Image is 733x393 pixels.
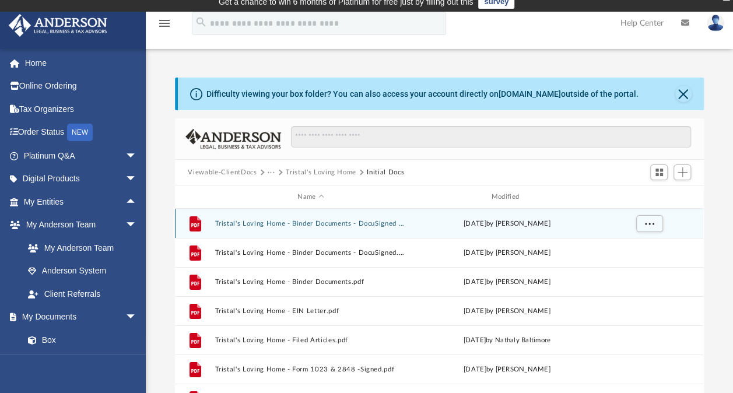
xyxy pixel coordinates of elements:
a: My Anderson Team [16,236,143,259]
a: Tax Organizers [8,97,155,121]
a: Online Ordering [8,75,155,98]
img: User Pic [707,15,724,31]
div: NEW [67,124,93,141]
button: Tristal's Loving Home - Form 1023 & 2848 -Signed.pdf [215,366,406,373]
a: My Anderson Teamarrow_drop_down [8,213,149,237]
input: Search files and folders [291,126,691,148]
div: id [180,192,209,202]
a: Meeting Minutes [16,352,149,375]
a: My Entitiesarrow_drop_up [8,190,155,213]
a: Client Referrals [16,282,149,306]
a: Home [8,51,155,75]
span: arrow_drop_down [125,167,149,191]
button: Tristal's Loving Home - Filed Articles.pdf [215,336,406,344]
button: Add [674,164,691,181]
button: Close [675,86,692,102]
div: id [608,192,690,202]
span: arrow_drop_down [125,144,149,168]
button: Tristal's Loving Home - EIN Letter.pdf [215,307,406,315]
div: [DATE] by [PERSON_NAME] [412,306,603,317]
div: [DATE] by [PERSON_NAME] [412,219,603,229]
div: Name [215,192,406,202]
i: search [195,16,208,29]
div: [DATE] by [PERSON_NAME] [412,277,603,287]
button: More options [636,215,663,233]
div: Difficulty viewing your box folder? You can also access your account directly on outside of the p... [206,88,638,100]
span: arrow_drop_up [125,190,149,214]
div: [DATE] by [PERSON_NAME] [412,248,603,258]
button: Tristal's Loving Home - Binder Documents - DocuSigned - Updated with EIN.pdf [215,220,406,227]
span: arrow_drop_down [125,213,149,237]
button: Initial Docs [367,167,404,178]
a: Order StatusNEW [8,121,155,145]
a: [DOMAIN_NAME] [498,89,560,99]
a: Digital Productsarrow_drop_down [8,167,155,191]
div: Modified [411,192,603,202]
button: Tristal's Loving Home - Binder Documents.pdf [215,278,406,286]
button: Switch to Grid View [650,164,668,181]
div: [DATE] by [PERSON_NAME] [412,364,603,375]
i: menu [157,16,171,30]
button: ··· [268,167,275,178]
div: [DATE] by Nathaly Baltimore [412,335,603,346]
span: arrow_drop_down [125,306,149,329]
a: Platinum Q&Aarrow_drop_down [8,144,155,167]
a: Box [16,328,143,352]
button: Tristal's Loving Home [286,167,356,178]
a: My Documentsarrow_drop_down [8,306,149,329]
a: menu [157,22,171,30]
button: Tristal's Loving Home - Binder Documents - DocuSigned.pdf [215,249,406,257]
img: Anderson Advisors Platinum Portal [5,14,111,37]
button: Viewable-ClientDocs [188,167,257,178]
a: Anderson System [16,259,149,283]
